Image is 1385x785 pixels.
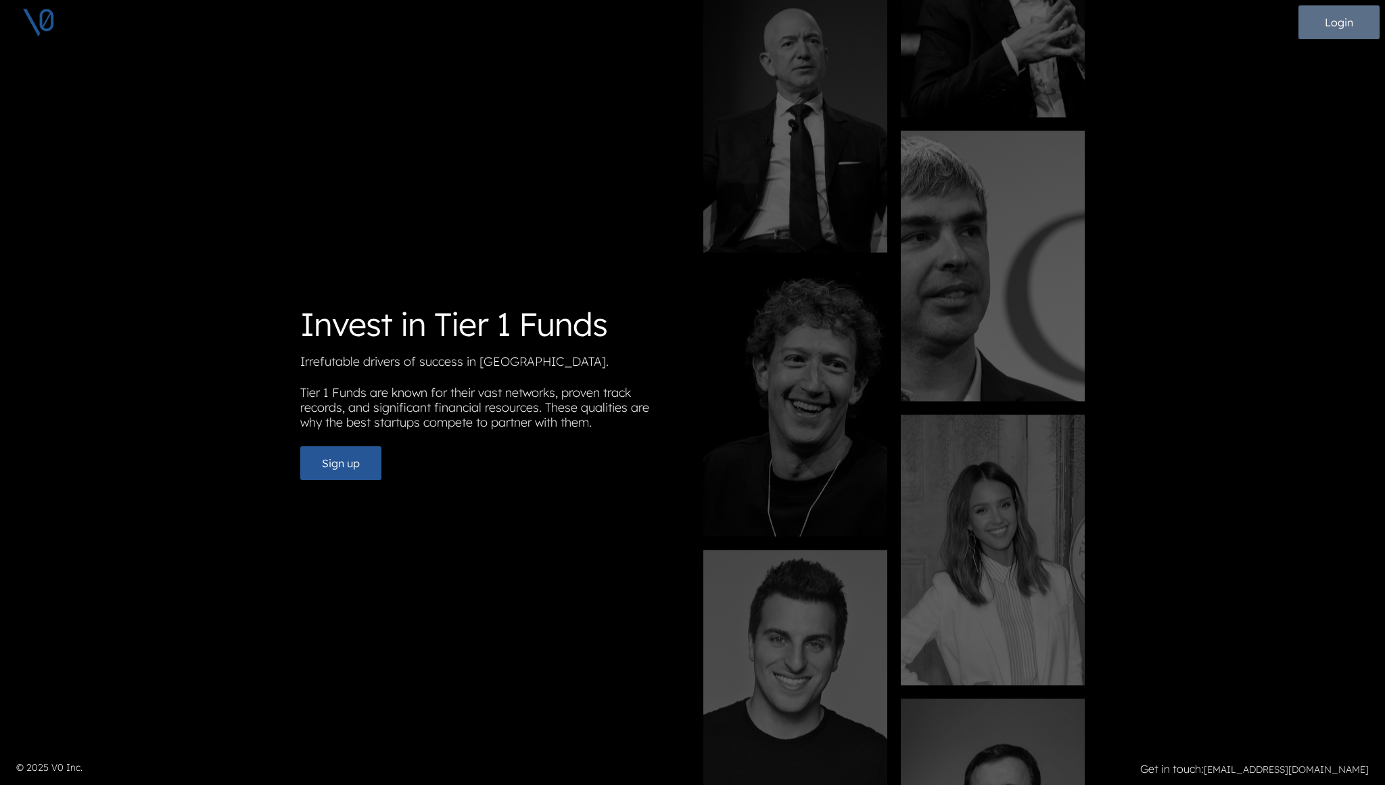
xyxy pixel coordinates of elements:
h1: Invest in Tier 1 Funds [300,305,682,344]
p: Irrefutable drivers of success in [GEOGRAPHIC_DATA]. [300,354,682,375]
p: © 2025 V0 Inc. [16,761,684,775]
button: Sign up [300,446,381,480]
strong: Get in touch: [1140,762,1204,776]
img: V0 logo [22,5,55,39]
p: Tier 1 Funds are known for their vast networks, proven track records, and significant financial r... [300,385,682,435]
a: [EMAIL_ADDRESS][DOMAIN_NAME] [1204,763,1369,776]
button: Login [1298,5,1380,39]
